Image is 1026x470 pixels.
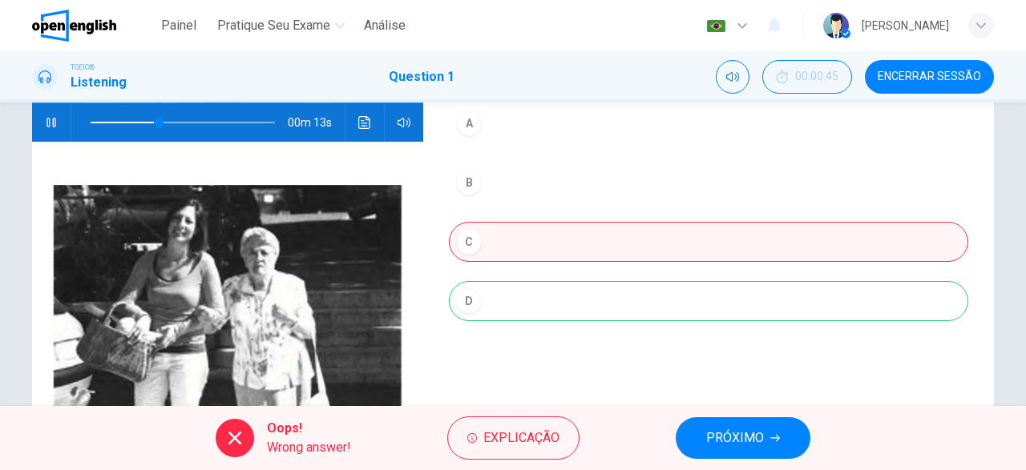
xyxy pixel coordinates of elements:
div: Esconder [762,60,852,94]
span: Oops! [267,419,351,438]
div: Silenciar [716,60,749,94]
img: pt [706,20,726,32]
span: TOEIC® [71,62,95,73]
button: Clique para ver a transcrição do áudio [352,103,378,142]
button: PRÓXIMO [676,417,810,459]
button: Análise [357,11,412,40]
span: Pratique seu exame [217,16,330,35]
img: Profile picture [823,13,849,38]
span: Análise [364,16,406,35]
span: PRÓXIMO [706,427,764,449]
button: Encerrar Sessão [865,60,994,94]
span: Painel [161,16,196,35]
span: Encerrar Sessão [878,70,981,83]
a: OpenEnglish logo [32,10,153,42]
button: Painel [153,11,204,40]
span: Explicação [483,427,559,449]
img: OpenEnglish logo [32,10,116,42]
button: Explicação [447,416,580,460]
h1: Listening [71,73,127,92]
button: 00:00:45 [762,60,852,94]
span: 00:00:45 [795,70,838,83]
div: [PERSON_NAME] [862,16,949,35]
button: Pratique seu exame [211,11,351,40]
span: Wrong answer! [267,438,351,457]
span: 00m 13s [288,103,345,142]
h1: Question 1 [389,67,454,86]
